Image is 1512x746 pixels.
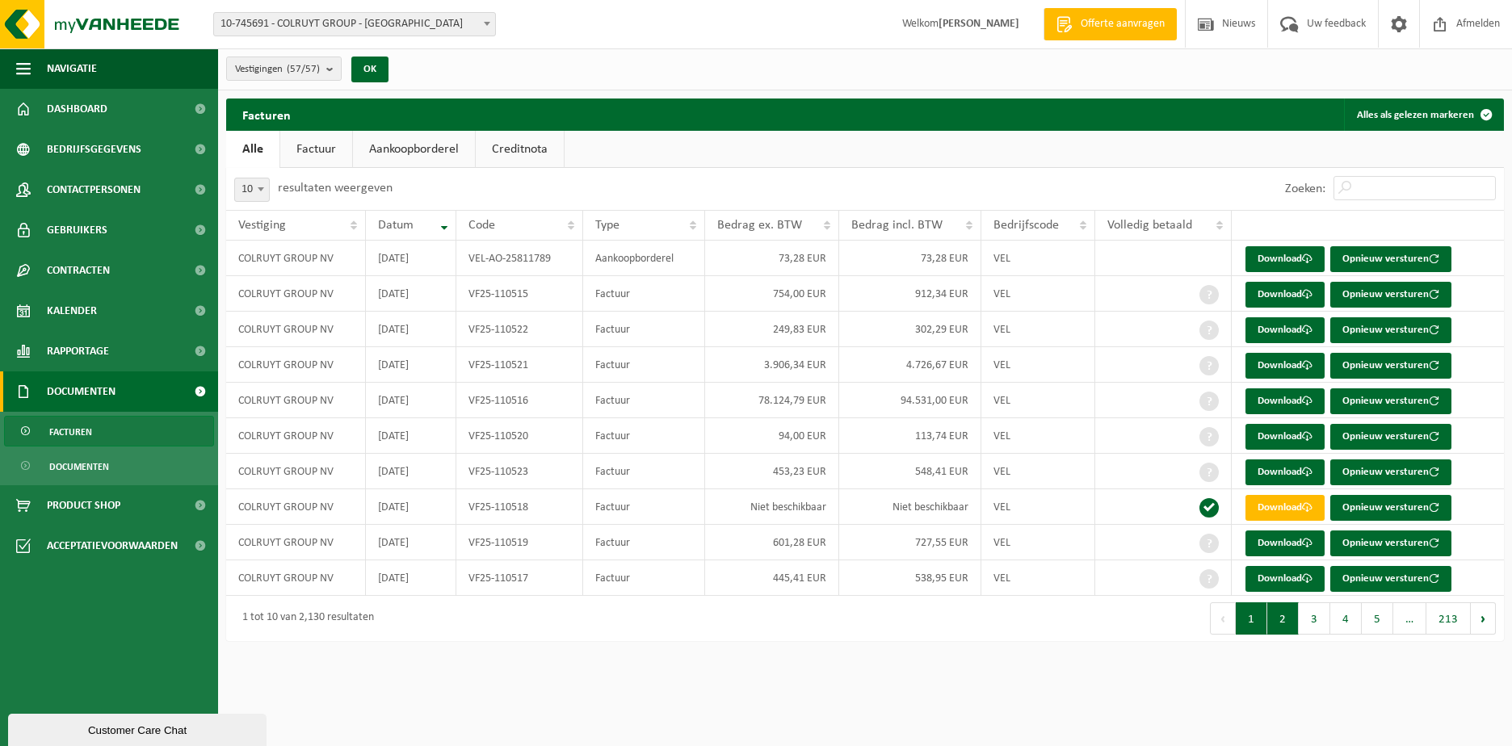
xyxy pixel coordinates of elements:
[705,383,839,418] td: 78.124,79 EUR
[456,312,582,347] td: VF25-110522
[366,312,456,347] td: [DATE]
[1044,8,1177,40] a: Offerte aanvragen
[366,347,456,383] td: [DATE]
[1236,602,1267,635] button: 1
[993,219,1059,232] span: Bedrijfscode
[226,347,366,383] td: COLRUYT GROUP NV
[47,291,97,331] span: Kalender
[226,131,279,168] a: Alle
[1330,353,1451,379] button: Opnieuw versturen
[839,347,981,383] td: 4.726,67 EUR
[1245,317,1325,343] a: Download
[1285,182,1325,195] label: Zoeken:
[47,250,110,291] span: Contracten
[1245,353,1325,379] a: Download
[981,418,1095,454] td: VEL
[456,383,582,418] td: VF25-110516
[47,331,109,371] span: Rapportage
[226,454,366,489] td: COLRUYT GROUP NV
[1245,424,1325,450] a: Download
[705,560,839,596] td: 445,41 EUR
[1330,530,1451,556] button: Opnieuw versturen
[366,383,456,418] td: [DATE]
[47,371,115,412] span: Documenten
[981,383,1095,418] td: VEL
[583,489,705,525] td: Factuur
[839,241,981,276] td: 73,28 EUR
[8,710,270,746] iframe: chat widget
[839,454,981,489] td: 548,41 EUR
[456,560,582,596] td: VF25-110517
[226,276,366,312] td: COLRUYT GROUP NV
[705,241,839,276] td: 73,28 EUR
[47,485,120,526] span: Product Shop
[378,219,414,232] span: Datum
[705,347,839,383] td: 3.906,34 EUR
[1330,282,1451,308] button: Opnieuw versturen
[1245,495,1325,521] a: Download
[705,418,839,454] td: 94,00 EUR
[1330,495,1451,521] button: Opnieuw versturen
[583,525,705,560] td: Factuur
[839,560,981,596] td: 538,95 EUR
[287,64,320,74] count: (57/57)
[468,219,495,232] span: Code
[278,182,393,195] label: resultaten weergeven
[583,383,705,418] td: Factuur
[1330,566,1451,592] button: Opnieuw versturen
[226,241,366,276] td: COLRUYT GROUP NV
[49,451,109,482] span: Documenten
[456,454,582,489] td: VF25-110523
[235,178,269,201] span: 10
[705,525,839,560] td: 601,28 EUR
[1471,602,1496,635] button: Next
[366,560,456,596] td: [DATE]
[595,219,619,232] span: Type
[1245,388,1325,414] a: Download
[1245,282,1325,308] a: Download
[47,210,107,250] span: Gebruikers
[226,98,307,130] h2: Facturen
[1344,98,1502,131] button: Alles als gelezen markeren
[226,418,366,454] td: COLRUYT GROUP NV
[214,13,495,36] span: 10-745691 - COLRUYT GROUP - HALLE
[234,604,374,633] div: 1 tot 10 van 2,130 resultaten
[47,89,107,129] span: Dashboard
[1210,602,1236,635] button: Previous
[1426,602,1471,635] button: 213
[1299,602,1330,635] button: 3
[366,276,456,312] td: [DATE]
[1245,246,1325,272] a: Download
[351,57,388,82] button: OK
[1330,388,1451,414] button: Opnieuw versturen
[1330,424,1451,450] button: Opnieuw versturen
[981,454,1095,489] td: VEL
[981,312,1095,347] td: VEL
[226,560,366,596] td: COLRUYT GROUP NV
[583,241,705,276] td: Aankoopborderel
[226,489,366,525] td: COLRUYT GROUP NV
[226,57,342,81] button: Vestigingen(57/57)
[839,418,981,454] td: 113,74 EUR
[456,525,582,560] td: VF25-110519
[981,489,1095,525] td: VEL
[705,454,839,489] td: 453,23 EUR
[476,131,564,168] a: Creditnota
[851,219,943,232] span: Bedrag incl. BTW
[456,276,582,312] td: VF25-110515
[1362,602,1393,635] button: 5
[456,489,582,525] td: VF25-110518
[981,560,1095,596] td: VEL
[839,383,981,418] td: 94.531,00 EUR
[981,525,1095,560] td: VEL
[366,241,456,276] td: [DATE]
[839,525,981,560] td: 727,55 EUR
[1267,602,1299,635] button: 2
[353,131,475,168] a: Aankoopborderel
[1245,530,1325,556] a: Download
[49,417,92,447] span: Facturen
[981,347,1095,383] td: VEL
[583,347,705,383] td: Factuur
[4,416,214,446] a: Facturen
